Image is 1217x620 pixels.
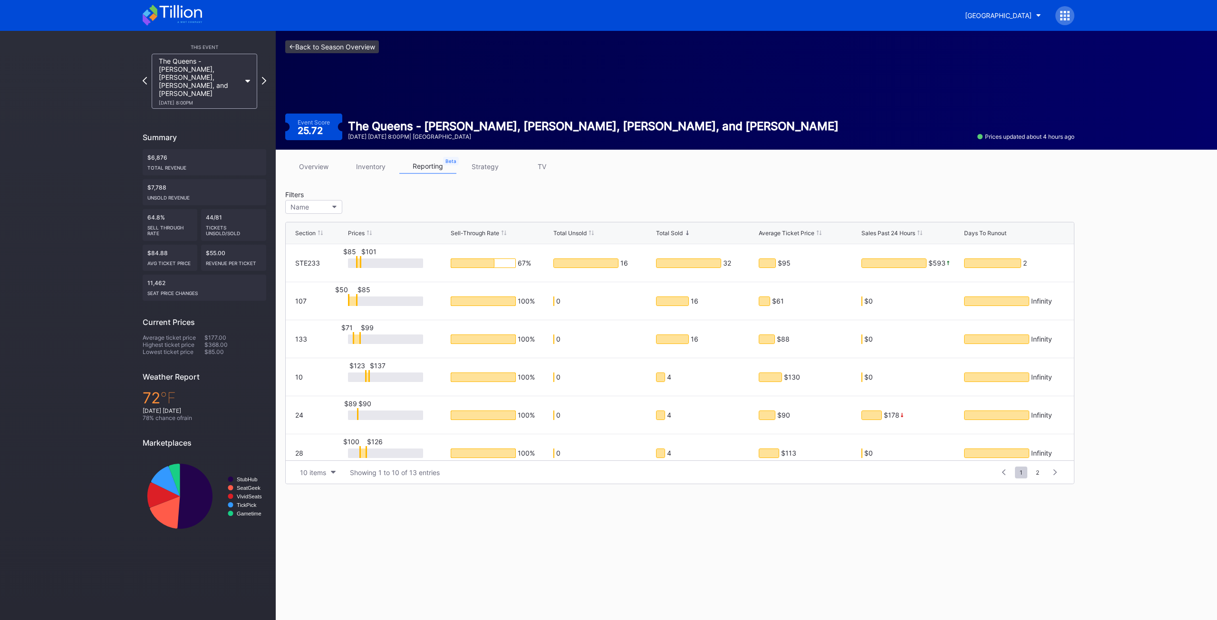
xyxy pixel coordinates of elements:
[367,438,383,446] div: $126
[861,229,915,237] div: Sales Past 24 Hours
[556,297,560,305] div: 0
[864,335,873,343] div: $0
[656,229,683,237] div: Total Sold
[723,259,731,267] div: 32
[143,455,266,538] svg: Chart title
[784,373,800,382] div: $130
[298,126,325,135] div: 25.72
[295,449,303,457] div: 28
[143,348,204,355] div: Lowest ticket price
[667,373,671,382] div: 4
[456,159,513,174] a: strategy
[691,297,698,305] div: 16
[147,221,193,236] div: Sell Through Rate
[370,362,386,370] div: $137
[556,449,560,458] div: 0
[290,203,309,211] div: Name
[160,389,176,407] span: ℉
[143,317,266,327] div: Current Prices
[204,334,266,341] div: $177.00
[1031,449,1052,458] div: Infinity
[201,245,267,271] div: $55.00
[147,257,193,266] div: Avg ticket price
[964,229,1006,237] div: Days To Runout
[143,334,204,341] div: Average ticket price
[620,259,628,267] div: 16
[143,44,266,50] div: This Event
[977,133,1074,140] div: Prices updated about 4 hours ago
[143,389,266,407] div: 72
[1015,467,1027,478] span: 1
[143,149,266,175] div: $6,876
[204,341,266,348] div: $368.00
[285,159,342,174] a: overview
[237,511,261,516] text: Gametime
[518,373,535,382] div: 100 %
[928,259,946,267] div: $593
[295,229,316,237] div: Section
[143,133,266,142] div: Summary
[350,468,440,477] div: Showing 1 to 10 of 13 entries
[358,400,371,408] div: $90
[667,449,671,458] div: 4
[147,286,261,296] div: seat price changes
[518,411,535,420] div: 100 %
[204,348,266,355] div: $85.00
[335,286,348,294] div: $50
[399,159,456,174] a: reporting
[285,40,379,53] a: <-Back to Season Overview
[553,229,587,237] div: Total Unsold
[143,209,197,241] div: 64.8%
[285,191,347,199] div: Filters
[237,485,261,491] text: SeatGeek
[556,335,560,343] div: 0
[159,100,241,105] div: [DATE] 8:00PM
[143,245,197,271] div: $84.88
[1031,411,1052,420] div: Infinity
[143,179,266,205] div: $7,788
[777,335,790,343] div: $88
[348,119,839,133] div: The Queens - [PERSON_NAME], [PERSON_NAME], [PERSON_NAME], and [PERSON_NAME]
[513,159,570,174] a: TV
[295,259,320,267] div: STE233
[777,411,790,420] div: $90
[143,407,266,414] div: [DATE] [DATE]
[759,229,814,237] div: Average Ticket Price
[295,297,307,305] div: 107
[518,297,535,305] div: 100 %
[295,466,340,479] button: 10 items
[518,449,535,458] div: 100 %
[667,411,671,420] div: 4
[298,119,330,126] div: Event Score
[349,362,365,370] div: $123
[556,373,560,382] div: 0
[201,209,267,241] div: 44/81
[691,335,698,343] div: 16
[778,259,791,267] div: $95
[864,373,873,382] div: $0
[147,191,261,200] div: Unsold Revenue
[958,7,1048,24] button: [GEOGRAPHIC_DATA]
[341,324,353,332] div: $71
[1031,297,1052,305] div: Infinity
[147,161,261,171] div: Total Revenue
[1031,373,1052,382] div: Infinity
[451,229,499,237] div: Sell-Through Rate
[864,449,873,458] div: $0
[357,286,370,294] div: $85
[344,400,357,408] div: $89
[237,477,258,482] text: StubHub
[361,324,374,332] div: $99
[143,341,204,348] div: Highest ticket price
[1031,467,1044,478] span: 2
[143,372,266,382] div: Weather Report
[1023,259,1027,267] div: 2
[206,221,262,236] div: Tickets Unsold/Sold
[143,414,266,421] div: 78 % chance of rain
[295,411,303,419] div: 24
[348,229,365,237] div: Prices
[206,257,262,266] div: Revenue per ticket
[518,259,531,267] div: 67 %
[518,335,535,343] div: 100 %
[965,11,1032,19] div: [GEOGRAPHIC_DATA]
